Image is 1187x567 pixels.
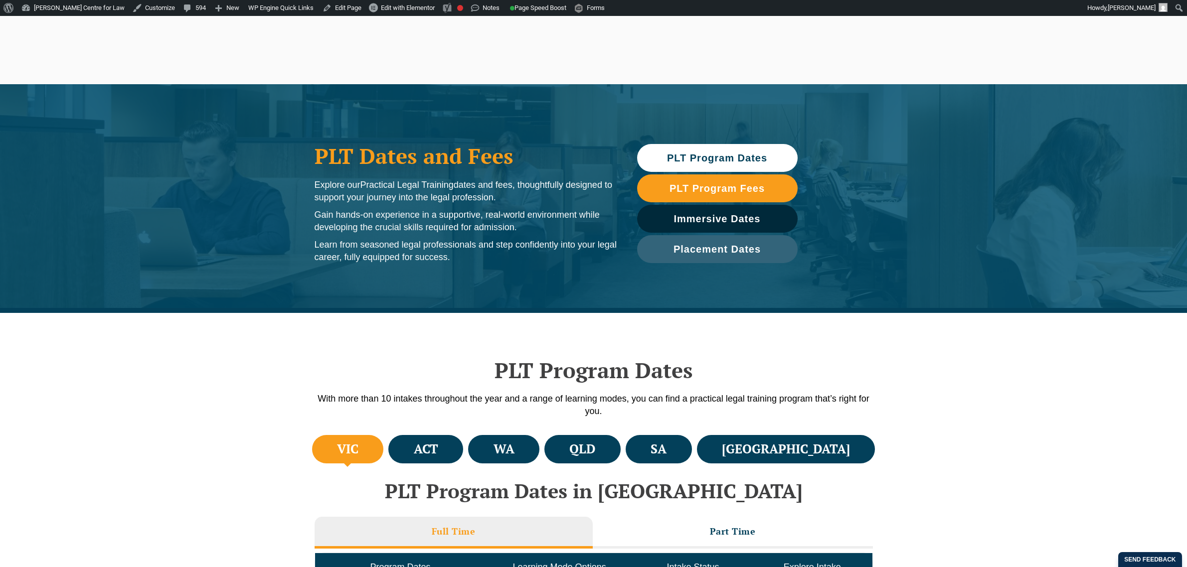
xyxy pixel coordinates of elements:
[360,180,454,190] span: Practical Legal Training
[637,235,798,263] a: Placement Dates
[674,244,761,254] span: Placement Dates
[315,239,617,264] p: Learn from seasoned legal professionals and step confidently into your legal career, fully equipp...
[1108,4,1156,11] span: [PERSON_NAME]
[457,5,463,11] div: Focus keyphrase not set
[667,153,767,163] span: PLT Program Dates
[315,209,617,234] p: Gain hands-on experience in a supportive, real-world environment while developing the crucial ski...
[722,441,850,457] h4: [GEOGRAPHIC_DATA]
[381,4,435,11] span: Edit with Elementor
[337,441,358,457] h4: VIC
[637,205,798,233] a: Immersive Dates
[569,441,595,457] h4: QLD
[651,441,667,457] h4: SA
[710,526,756,537] h3: Part Time
[414,441,438,457] h4: ACT
[315,143,617,168] h1: PLT Dates and Fees
[310,480,878,502] h2: PLT Program Dates in [GEOGRAPHIC_DATA]
[310,358,878,383] h2: PLT Program Dates
[670,183,765,193] span: PLT Program Fees
[310,393,878,418] p: With more than 10 intakes throughout the year and a range of learning modes, you can find a pract...
[432,526,476,537] h3: Full Time
[637,144,798,172] a: PLT Program Dates
[315,179,617,204] p: Explore our dates and fees, thoughtfully designed to support your journey into the legal profession.
[637,174,798,202] a: PLT Program Fees
[674,214,761,224] span: Immersive Dates
[494,441,514,457] h4: WA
